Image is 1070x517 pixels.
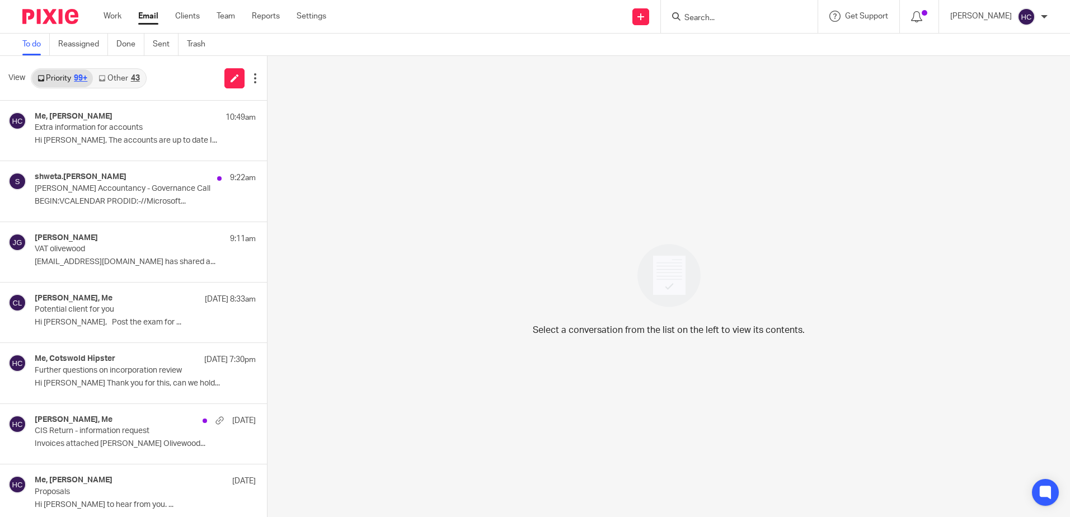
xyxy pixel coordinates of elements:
p: Proposals [35,487,212,497]
img: svg%3E [8,476,26,493]
p: Extra information for accounts [35,123,212,133]
p: 9:22am [230,172,256,184]
a: Clients [175,11,200,22]
img: Pixie [22,9,78,24]
h4: Me, [PERSON_NAME] [35,476,112,485]
input: Search [683,13,784,23]
a: Work [104,11,121,22]
p: Hi [PERSON_NAME] to hear from you. ... [35,500,256,510]
img: image [630,237,708,314]
p: Hi [PERSON_NAME] Thank you for this, can we hold... [35,379,256,388]
a: Settings [297,11,326,22]
p: Select a conversation from the list on the left to view its contents. [533,323,805,337]
p: 9:11am [230,233,256,245]
img: svg%3E [8,172,26,190]
p: [PERSON_NAME] [950,11,1012,22]
p: CIS Return - information request [35,426,212,436]
p: [EMAIL_ADDRESS][DOMAIN_NAME] has shared a... [35,257,256,267]
div: 99+ [74,74,87,82]
h4: [PERSON_NAME], Me [35,415,112,425]
p: [DATE] [232,415,256,426]
p: 10:49am [226,112,256,123]
h4: Me, Cotswold Hipster [35,354,115,364]
a: Email [138,11,158,22]
p: Further questions on incorporation review [35,366,212,375]
span: View [8,72,25,84]
p: [DATE] 8:33am [205,294,256,305]
div: 43 [131,74,140,82]
p: BEGIN:VCALENDAR PRODID:-//Microsoft... [35,197,256,206]
a: Sent [153,34,179,55]
a: Done [116,34,144,55]
p: Hi [PERSON_NAME], Post the exam for ... [35,318,256,327]
a: Team [217,11,235,22]
a: Reports [252,11,280,22]
h4: [PERSON_NAME], Me [35,294,112,303]
img: svg%3E [8,294,26,312]
a: Other43 [93,69,145,87]
img: svg%3E [8,354,26,372]
p: [PERSON_NAME] Accountancy - Governance Call [35,184,212,194]
p: [DATE] [232,476,256,487]
img: svg%3E [8,415,26,433]
a: Priority99+ [32,69,93,87]
img: svg%3E [1017,8,1035,26]
p: [DATE] 7:30pm [204,354,256,365]
p: VAT olivewood [35,245,212,254]
h4: Me, [PERSON_NAME] [35,112,112,121]
p: Hi [PERSON_NAME], The accounts are up to date I... [35,136,256,145]
img: svg%3E [8,112,26,130]
p: Invoices attached [PERSON_NAME] Olivewood... [35,439,256,449]
p: Potential client for you [35,305,212,314]
a: Reassigned [58,34,108,55]
span: Get Support [845,12,888,20]
a: Trash [187,34,214,55]
h4: shweta.[PERSON_NAME] [35,172,126,182]
a: To do [22,34,50,55]
img: svg%3E [8,233,26,251]
h4: [PERSON_NAME] [35,233,98,243]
